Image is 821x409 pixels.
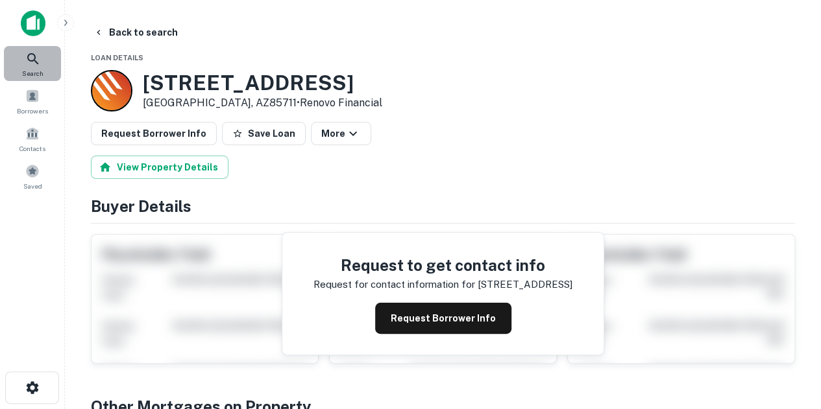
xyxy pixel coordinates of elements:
[143,71,382,95] h3: [STREET_ADDRESS]
[4,46,61,81] a: Search
[21,10,45,36] img: capitalize-icon.png
[91,194,795,218] h4: Buyer Details
[91,156,228,179] button: View Property Details
[91,122,217,145] button: Request Borrower Info
[19,143,45,154] span: Contacts
[311,122,371,145] button: More
[313,253,572,277] h4: Request to get contact info
[143,95,382,111] p: [GEOGRAPHIC_DATA], AZ85711 •
[375,303,511,334] button: Request Borrower Info
[91,54,143,62] span: Loan Details
[300,97,382,109] a: Renovo Financial
[478,277,572,292] p: [STREET_ADDRESS]
[17,106,48,116] span: Borrowers
[756,305,821,368] iframe: Chat Widget
[22,68,43,78] span: Search
[4,121,61,156] a: Contacts
[4,159,61,194] a: Saved
[23,181,42,191] span: Saved
[222,122,306,145] button: Save Loan
[313,277,475,292] p: Request for contact information for
[4,84,61,119] a: Borrowers
[88,21,183,44] button: Back to search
